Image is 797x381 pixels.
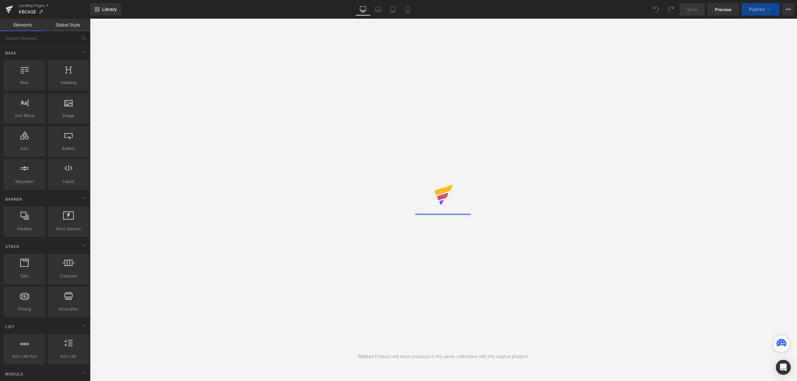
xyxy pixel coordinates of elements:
[707,3,739,16] a: Preview
[19,9,36,14] span: KBCASE
[715,6,732,13] span: Preview
[776,360,791,375] div: Open Intercom Messenger
[6,145,43,152] span: Icon
[90,3,121,16] a: New Library
[782,3,795,16] button: More
[356,3,370,16] a: Desktop
[749,7,765,12] span: Publish
[665,3,677,16] button: Redo
[6,79,43,86] span: Row
[385,3,400,16] a: Tablet
[6,306,43,312] span: Pricing
[6,112,43,119] span: Text Block
[687,6,697,13] span: Save
[45,19,90,31] a: Global Style
[50,273,87,279] span: Carousel
[5,50,17,56] span: Base
[6,178,43,185] span: Separator
[650,3,662,16] button: Undo
[6,273,43,279] span: Tabs
[50,225,87,232] span: Hero Banner
[5,244,20,249] span: Stack
[6,225,43,232] span: Parallax
[50,178,87,185] span: Liquid
[102,7,117,12] span: Library
[50,79,87,86] span: Heading
[5,324,15,330] span: List
[358,353,529,360] div: Related Product will show products in the same collections with the original product.
[50,306,87,312] span: Accordion
[5,196,23,202] span: Banner
[19,3,90,8] a: Landing Pages
[50,353,87,360] span: Icon List
[50,112,87,119] span: Image
[5,371,24,377] span: Module
[742,3,780,16] button: Publish
[370,3,385,16] a: Laptop
[50,145,87,152] span: Button
[400,3,415,16] a: Mobile
[6,353,43,360] span: Icon List Hoz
